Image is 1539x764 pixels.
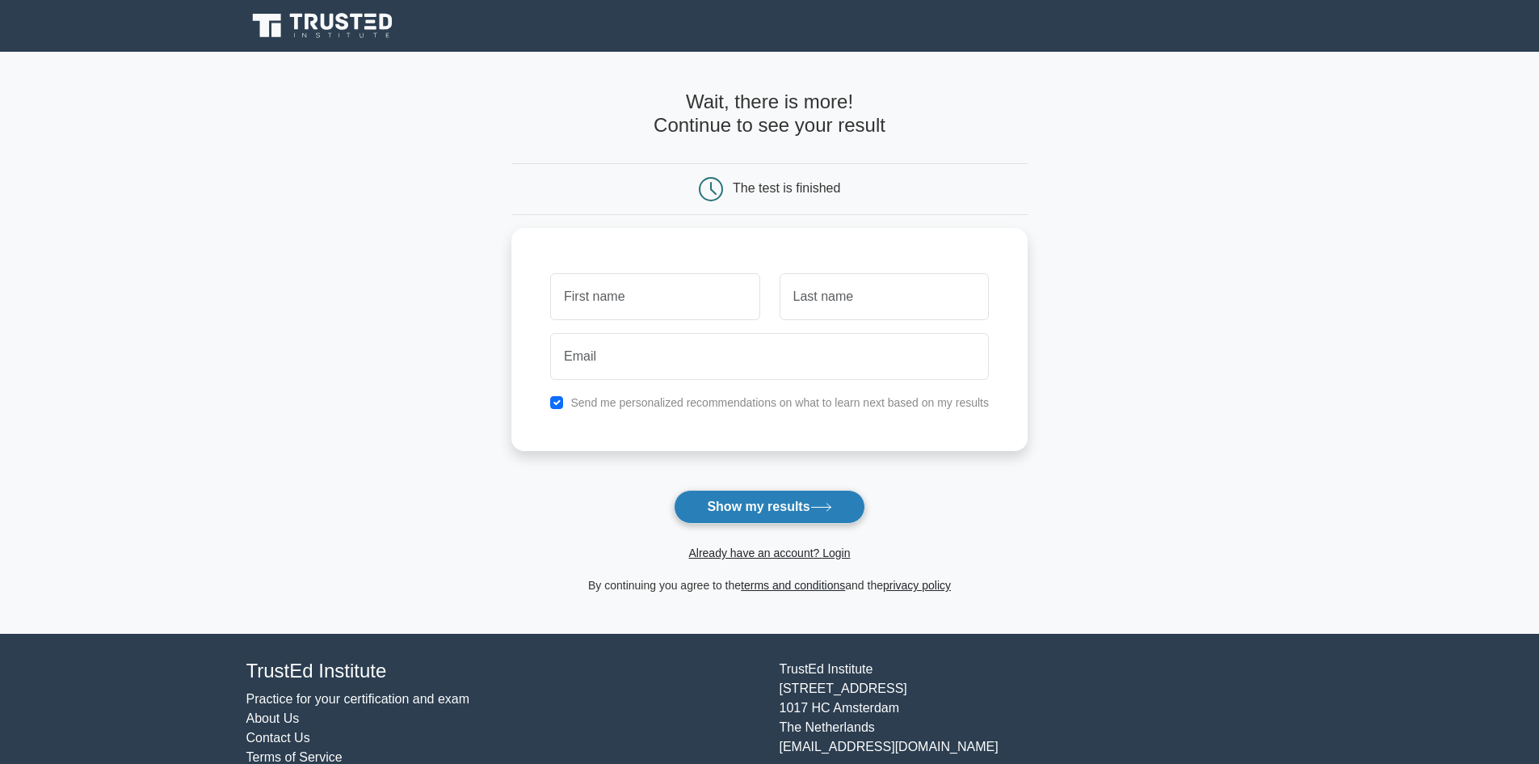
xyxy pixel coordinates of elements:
[550,333,989,380] input: Email
[246,711,300,725] a: About Us
[688,547,850,559] a: Already have an account? Login
[246,731,310,745] a: Contact Us
[246,750,343,764] a: Terms of Service
[883,579,951,592] a: privacy policy
[570,396,989,409] label: Send me personalized recommendations on what to learn next based on my results
[246,660,760,683] h4: TrustEd Institute
[550,273,759,320] input: First name
[511,91,1028,137] h4: Wait, there is more! Continue to see your result
[733,181,840,195] div: The test is finished
[780,273,989,320] input: Last name
[246,692,470,706] a: Practice for your certification and exam
[674,490,864,524] button: Show my results
[502,576,1037,595] div: By continuing you agree to the and the
[741,579,845,592] a: terms and conditions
